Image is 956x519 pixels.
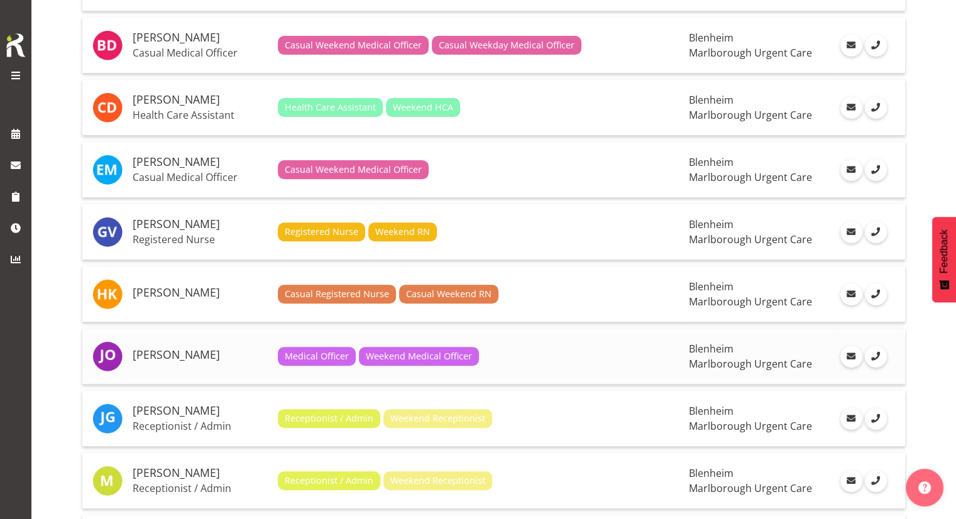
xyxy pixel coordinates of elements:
span: Marlborough Urgent Care [689,46,812,60]
img: josephine-godinez11850.jpg [92,403,123,434]
h5: [PERSON_NAME] [133,94,268,106]
span: Weekend HCA [393,101,453,114]
a: Email Employee [840,35,862,57]
p: Health Care Assistant [133,109,268,121]
h5: [PERSON_NAME] [133,218,268,231]
span: Weekend Receptionist [390,474,485,488]
h5: [PERSON_NAME] [133,467,268,479]
img: emily-marfell11879.jpg [92,155,123,185]
span: Blenheim [689,466,733,480]
span: Marlborough Urgent Care [689,357,812,371]
span: Weekend Medical Officer [366,349,472,363]
span: Blenheim [689,217,733,231]
span: Blenheim [689,93,733,107]
span: Marlborough Urgent Care [689,108,812,122]
span: Feedback [938,229,950,273]
span: Weekend RN [375,225,430,239]
h5: [PERSON_NAME] [133,156,268,168]
span: Registered Nurse [285,225,358,239]
span: Casual Registered Nurse [285,287,389,301]
img: beata-danielek11843.jpg [92,30,123,60]
span: Blenheim [689,404,733,418]
img: margie-vuto11841.jpg [92,466,123,496]
span: Marlborough Urgent Care [689,481,812,495]
span: Blenheim [689,155,733,169]
span: Casual Weekday Medical Officer [439,38,574,52]
a: Call Employee [865,97,887,119]
span: Casual Weekend RN [406,287,492,301]
a: Call Employee [865,221,887,243]
a: Call Employee [865,408,887,430]
span: Marlborough Urgent Care [689,295,812,309]
a: Call Employee [865,159,887,181]
a: Call Employee [865,470,887,492]
p: Receptionist / Admin [133,482,268,494]
span: Marlborough Urgent Care [689,232,812,246]
span: Blenheim [689,280,733,293]
a: Call Employee [865,283,887,305]
h5: [PERSON_NAME] [133,349,268,361]
span: Health Care Assistant [285,101,376,114]
p: Casual Medical Officer [133,46,268,59]
img: help-xxl-2.png [918,481,931,494]
img: gloria-varghese11837.jpg [92,217,123,247]
p: Registered Nurse [133,233,268,246]
a: Email Employee [840,470,862,492]
a: Call Employee [865,35,887,57]
a: Email Employee [840,408,862,430]
img: Rosterit icon logo [3,31,28,59]
span: Marlborough Urgent Care [689,419,812,433]
h5: [PERSON_NAME] [133,31,268,44]
span: Receptionist / Admin [285,412,373,425]
p: Receptionist / Admin [133,420,268,432]
a: Email Employee [840,346,862,368]
a: Call Employee [865,346,887,368]
span: Marlborough Urgent Care [689,170,812,184]
a: Email Employee [840,283,862,305]
span: Blenheim [689,31,733,45]
p: Casual Medical Officer [133,171,268,183]
h5: [PERSON_NAME] [133,405,268,417]
a: Email Employee [840,159,862,181]
button: Feedback - Show survey [932,217,956,302]
span: Casual Weekend Medical Officer [285,163,422,177]
img: jenny-odonnell11876.jpg [92,341,123,371]
span: Medical Officer [285,349,349,363]
img: cordelia-davies11838.jpg [92,92,123,123]
img: hayley-keown11880.jpg [92,279,123,309]
span: Weekend Receptionist [390,412,485,425]
a: Email Employee [840,97,862,119]
a: Email Employee [840,221,862,243]
span: Casual Weekend Medical Officer [285,38,422,52]
span: Blenheim [689,342,733,356]
span: Receptionist / Admin [285,474,373,488]
h5: [PERSON_NAME] [133,287,268,299]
